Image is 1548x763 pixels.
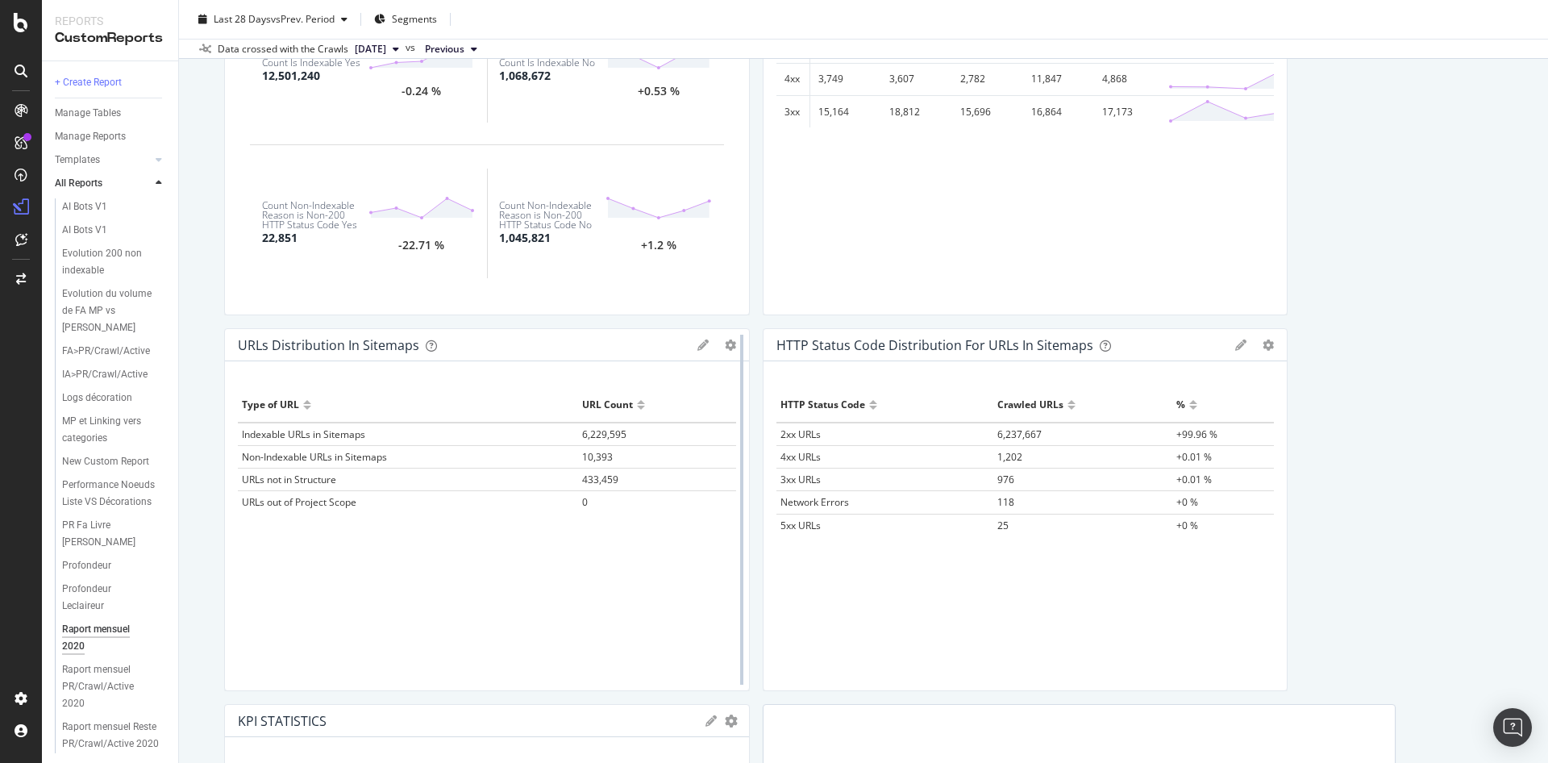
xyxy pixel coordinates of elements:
div: Raport mensuel 2020 [62,621,152,655]
a: Performance Noeuds Liste VS Décorations [62,477,167,511]
div: Evolution 200 non indexable [62,245,155,279]
div: +0.53 % [638,86,680,97]
div: 22,851 [262,230,298,246]
a: Profondeur Leclaireur [62,581,167,615]
span: +0.01 % [1176,450,1212,464]
button: Previous [418,40,484,59]
td: 3xx [776,95,810,127]
div: Count Non-Indexable Reason is Non-200 HTTP Status Code Yes [262,201,368,230]
span: +99.96 % [1176,427,1217,441]
span: URLs out of Project Scope [242,495,356,509]
td: 3,749 [809,63,881,95]
span: URLs not in Structure [242,473,336,486]
span: +0 % [1176,519,1198,532]
a: Evolution 200 non indexable [62,245,167,279]
a: Templates [55,152,151,169]
a: FA>PR/Crawl/Active [62,343,167,360]
span: 433,459 [582,473,618,486]
td: 18,812 [881,95,952,127]
span: vs [406,40,418,55]
a: New Custom Report [62,453,167,470]
div: KPI STATISTICS [238,713,327,729]
span: 2025 Oct. 1st [355,42,386,56]
div: Manage Tables [55,105,121,122]
span: 6,229,595 [582,427,626,441]
div: Data crossed with the Crawls [218,42,348,56]
div: AI Bots V1 [62,198,107,215]
span: 2xx URLs [780,427,821,441]
div: Profondeur [62,557,111,574]
div: HTTP Status Code Distribution For URLs in SitemapsgeargearHTTP Status CodeCrawled URLs%2xx URLs6,... [763,328,1288,691]
button: Segments [368,6,443,32]
a: All Reports [55,175,151,192]
span: 5xx URLs [780,519,821,532]
a: PR Fa Livre [PERSON_NAME] [62,517,167,551]
div: -0.24 % [402,86,441,97]
span: 6,237,667 [997,427,1042,441]
div: Evolution du volume de FA MP vs Stocké [62,286,160,336]
span: 25 [997,519,1009,532]
a: Manage Reports [55,128,167,145]
td: 16,864 [1023,95,1094,127]
span: Segments [392,12,437,26]
a: AI Bots V1 [62,198,167,215]
div: Count Non-Indexable Reason is Non-200 HTTP Status Code No [499,201,605,230]
span: 118 [997,495,1014,509]
div: HTTP Status Code Distribution For URLs in Sitemaps [776,337,1093,353]
span: +0 % [1176,495,1198,509]
span: +0.01 % [1176,473,1212,486]
a: MP et Linking vers categories [62,413,167,447]
div: New Custom Report [62,453,149,470]
a: Raport mensuel 2020 [62,621,167,655]
span: 1,202 [997,450,1022,464]
div: gear [725,715,738,727]
td: 3,607 [881,63,952,95]
span: Previous [425,42,464,56]
span: 4xx URLs [780,450,821,464]
div: Logs décoration [62,390,132,407]
span: 976 [997,473,1014,486]
a: IA>PR/Crawl/Active [62,366,167,383]
button: Last 28 DaysvsPrev. Period [192,6,354,32]
div: Count Is Indexable No [499,58,595,68]
span: 3xx URLs [780,473,821,486]
div: Reports [55,13,165,29]
div: AI Bots V1 [62,222,107,239]
a: Manage Tables [55,105,167,122]
td: 11,847 [1023,63,1094,95]
td: 17,173 [1094,95,1165,127]
span: 0 [582,495,588,509]
div: Crawled URLs [997,392,1063,418]
div: Open Intercom Messenger [1493,708,1532,747]
td: 15,164 [809,95,881,127]
div: gear [1263,340,1274,351]
span: Network Errors [780,495,849,509]
div: MP et Linking vers categories [62,413,155,447]
div: All Reports [55,175,102,192]
div: URLs Distribution in SitemapsgeargearType of URLURL CountIndexable URLs in Sitemaps6,229,595Non-I... [224,328,750,691]
button: [DATE] [348,40,406,59]
div: 1,045,821 [499,230,551,246]
span: vs Prev. Period [271,12,335,26]
div: + Create Report [55,74,122,91]
div: 12,501,240 [262,68,320,84]
div: Profondeur Leclaireur [62,581,152,615]
div: gear [725,340,736,351]
a: Profondeur [62,557,167,574]
td: 15,696 [952,95,1023,127]
div: Performance Noeuds Liste VS Décorations [62,477,159,511]
span: Indexable URLs in Sitemaps [242,427,365,441]
div: 1,068,672 [499,68,551,84]
div: +1.2 % [641,240,676,251]
div: % [1176,392,1185,418]
div: CustomReports [55,29,165,48]
a: Evolution du volume de FA MP vs [PERSON_NAME] [62,286,167,336]
td: 2,782 [952,63,1023,95]
span: 10,393 [582,450,613,464]
div: Type of URL [242,392,299,418]
a: AI Bots V1 [62,222,167,239]
div: Raport mensuel PR/Crawl/Active 2020 [62,661,158,712]
div: Count Is Indexable Yes [262,58,360,68]
div: Manage Reports [55,128,126,145]
div: -22.71 % [398,240,444,251]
